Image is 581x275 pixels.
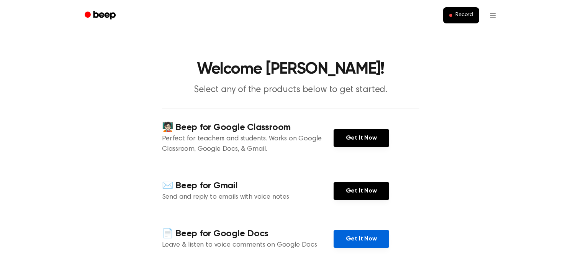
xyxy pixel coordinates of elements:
[162,179,334,192] h4: ✉️ Beep for Gmail
[334,230,389,248] a: Get It Now
[162,240,334,250] p: Leave & listen to voice comments on Google Docs
[162,134,334,155] p: Perfect for teachers and students. Works on Google Classroom, Google Docs, & Gmail.
[334,182,389,200] a: Get It Now
[484,6,502,25] button: Open menu
[443,7,479,23] button: Record
[162,121,334,134] h4: 🧑🏻‍🏫 Beep for Google Classroom
[79,8,123,23] a: Beep
[95,61,487,77] h1: Welcome [PERSON_NAME]!
[144,84,438,96] p: Select any of the products below to get started.
[162,227,334,240] h4: 📄 Beep for Google Docs
[334,129,389,147] a: Get It Now
[162,192,334,203] p: Send and reply to emails with voice notes
[455,12,473,19] span: Record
